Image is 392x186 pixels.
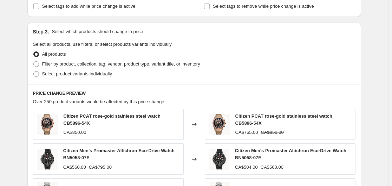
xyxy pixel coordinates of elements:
[33,99,166,104] span: Over 250 product variants would be affected by this price change:
[63,164,86,171] div: CA$560.00
[64,113,161,126] span: Citizen PCAT rose-gold stainless steel watch CB5896-54X
[52,28,143,35] p: Select which products should change in price
[37,114,58,135] img: Citizen_PCAT_rose-gold_stainless_steel_watch_CB5896-54X-4477617_80x.jpg
[209,114,230,135] img: Citizen_PCAT_rose-gold_stainless_steel_watch_CB5896-54X-4477617_80x.jpg
[42,71,112,76] span: Select product variants individually
[63,148,175,160] span: Citizen Men's Promaster Altichron Eco-Drive Watch BN5058-07E
[64,129,86,136] div: CA$850.00
[33,42,172,47] span: Select all products, use filters, or select products variants individually
[235,129,258,136] div: CA$765.00
[42,61,200,67] span: Filter by product, collection, tag, vendor, product type, variant title, or inventory
[235,148,346,160] span: Citizen Men's Promaster Altichron Eco-Drive Watch BN5058-07E
[213,4,314,9] span: Select tags to remove while price change is active
[209,149,229,170] img: Citizen_Men_s_Promaster_Altichron_Eco-Drive_Watch_BN505807E-4477496_80x.jpg
[33,28,49,35] h2: Step 3.
[235,113,332,126] span: Citizen PCAT rose-gold stainless steel watch CB5896-54X
[261,129,284,136] strike: CA$850.00
[33,91,355,96] h6: PRICE CHANGE PREVIEW
[235,164,258,171] div: CA$504.00
[37,149,58,170] img: Citizen_Men_s_Promaster_Altichron_Eco-Drive_Watch_BN505807E-4477496_80x.jpg
[261,164,283,171] strike: CA$560.00
[42,51,66,57] span: All products
[89,164,112,171] strike: CA$795.00
[42,4,136,9] span: Select tags to add while price change is active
